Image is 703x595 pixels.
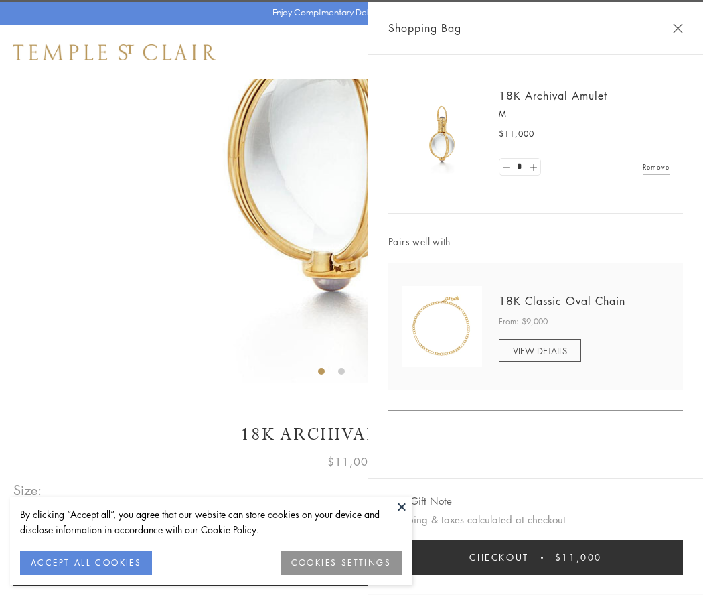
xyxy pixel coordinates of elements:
[499,88,607,103] a: 18K Archival Amulet
[643,159,670,174] a: Remove
[499,293,625,308] a: 18K Classic Oval Chain
[388,540,683,575] button: Checkout $11,000
[327,453,376,470] span: $11,000
[388,234,683,249] span: Pairs well with
[499,127,534,141] span: $11,000
[402,286,482,367] img: N88865-OV18
[281,551,402,575] button: COOKIES SETTINGS
[20,551,152,575] button: ACCEPT ALL COOKIES
[20,507,402,537] div: By clicking “Accept all”, you agree that our website can store cookies on your device and disclos...
[272,6,424,19] p: Enjoy Complimentary Delivery & Returns
[469,550,529,565] span: Checkout
[555,550,602,565] span: $11,000
[499,159,513,176] a: Set quantity to 0
[499,315,548,328] span: From: $9,000
[388,511,683,528] p: Shipping & taxes calculated at checkout
[388,492,452,509] button: Add Gift Note
[13,423,690,446] h1: 18K Archival Amulet
[388,19,461,37] span: Shopping Bag
[402,94,482,174] img: 18K Archival Amulet
[499,339,581,362] a: VIEW DETAILS
[13,44,216,60] img: Temple St. Clair
[673,23,683,34] button: Close Shopping Bag
[13,479,43,501] span: Size:
[499,107,670,121] p: M
[513,344,567,357] span: VIEW DETAILS
[526,159,540,176] a: Set quantity to 2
